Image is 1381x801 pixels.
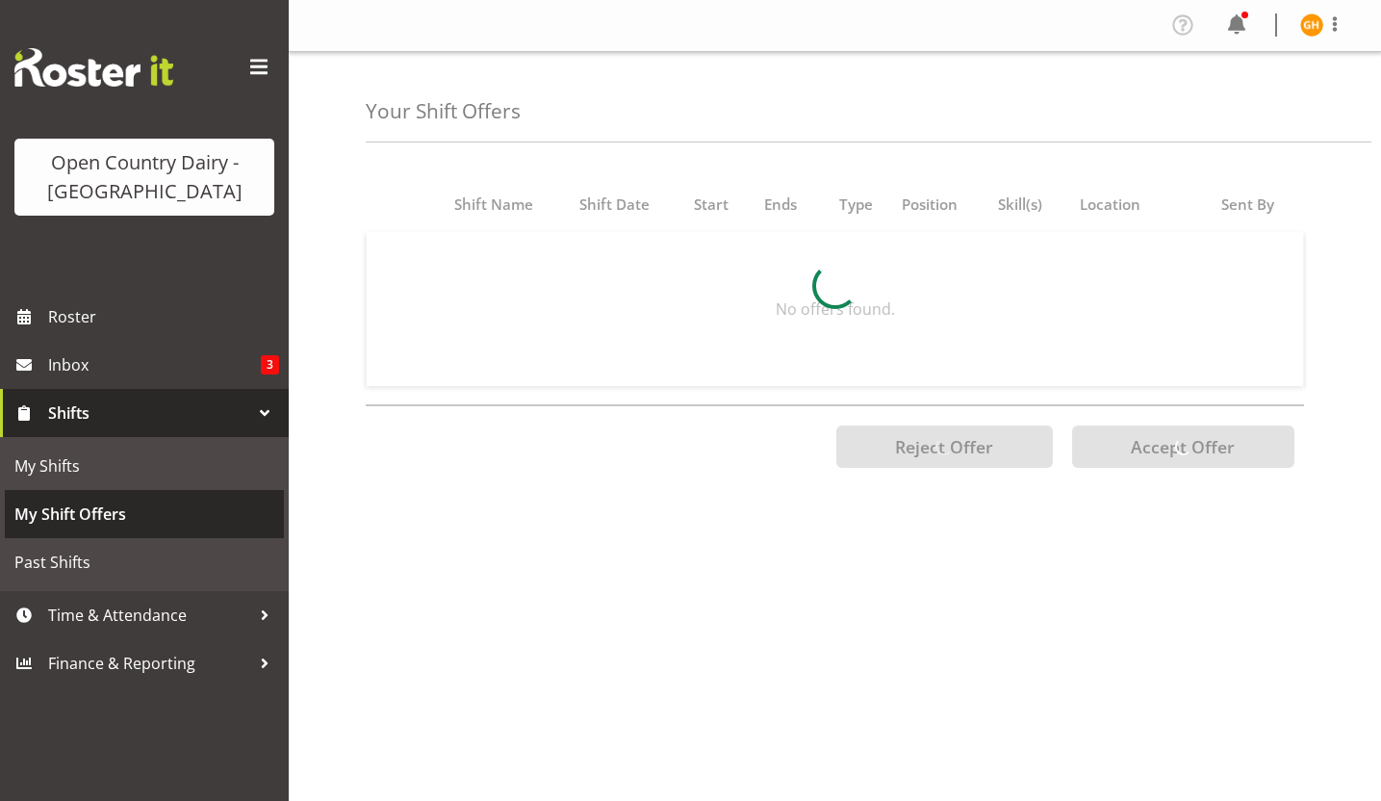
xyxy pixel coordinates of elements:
[14,500,274,529] span: My Shift Offers
[48,302,279,331] span: Roster
[14,48,173,87] img: Rosterit website logo
[5,442,284,490] a: My Shifts
[1300,13,1323,37] img: graham-houghton8496.jpg
[34,148,255,206] div: Open Country Dairy - [GEOGRAPHIC_DATA]
[48,601,250,630] span: Time & Attendance
[48,350,261,379] span: Inbox
[366,100,521,122] h4: Your Shift Offers
[14,548,274,577] span: Past Shifts
[48,399,250,427] span: Shifts
[14,452,274,480] span: My Shifts
[48,649,250,678] span: Finance & Reporting
[261,355,279,375] span: 3
[5,538,284,586] a: Past Shifts
[5,490,284,538] a: My Shift Offers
